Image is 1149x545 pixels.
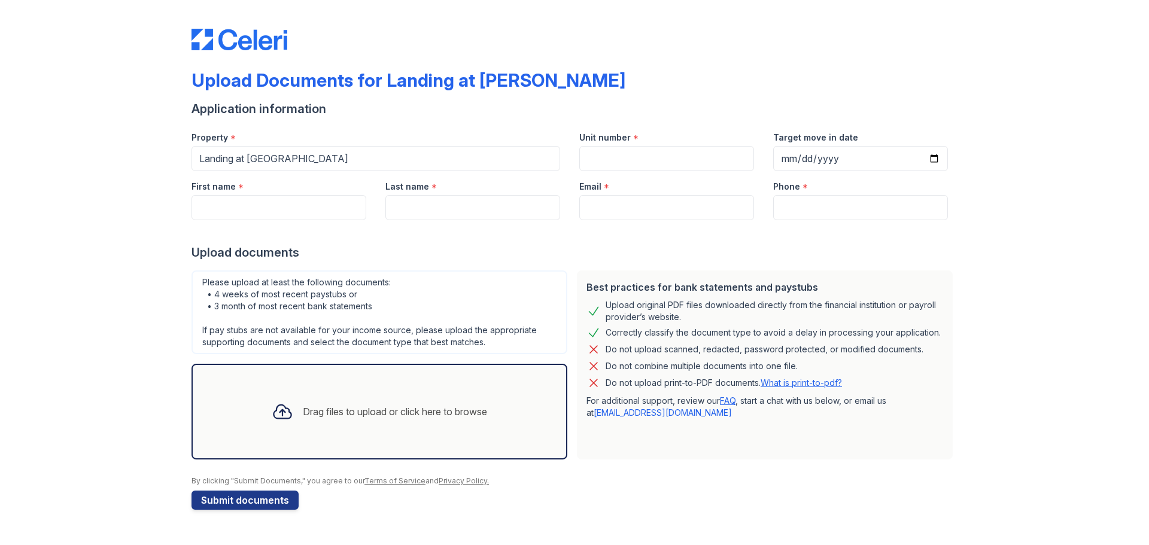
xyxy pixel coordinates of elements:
[606,377,842,389] p: Do not upload print-to-PDF documents.
[191,29,287,50] img: CE_Logo_Blue-a8612792a0a2168367f1c8372b55b34899dd931a85d93a1a3d3e32e68fde9ad4.png
[606,325,941,340] div: Correctly classify the document type to avoid a delay in processing your application.
[303,404,487,419] div: Drag files to upload or click here to browse
[579,132,631,144] label: Unit number
[191,181,236,193] label: First name
[439,476,489,485] a: Privacy Policy.
[1099,497,1137,533] iframe: chat widget
[364,476,425,485] a: Terms of Service
[191,491,299,510] button: Submit documents
[586,280,943,294] div: Best practices for bank statements and paystubs
[606,359,798,373] div: Do not combine multiple documents into one file.
[594,407,732,418] a: [EMAIL_ADDRESS][DOMAIN_NAME]
[773,132,858,144] label: Target move in date
[191,270,567,354] div: Please upload at least the following documents: • 4 weeks of most recent paystubs or • 3 month of...
[579,181,601,193] label: Email
[720,395,735,406] a: FAQ
[761,377,842,388] a: What is print-to-pdf?
[385,181,429,193] label: Last name
[606,299,943,323] div: Upload original PDF files downloaded directly from the financial institution or payroll provider’...
[586,395,943,419] p: For additional support, review our , start a chat with us below, or email us at
[191,244,957,261] div: Upload documents
[191,132,228,144] label: Property
[191,476,957,486] div: By clicking "Submit Documents," you agree to our and
[773,181,800,193] label: Phone
[191,101,957,117] div: Application information
[606,342,923,357] div: Do not upload scanned, redacted, password protected, or modified documents.
[191,69,625,91] div: Upload Documents for Landing at [PERSON_NAME]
